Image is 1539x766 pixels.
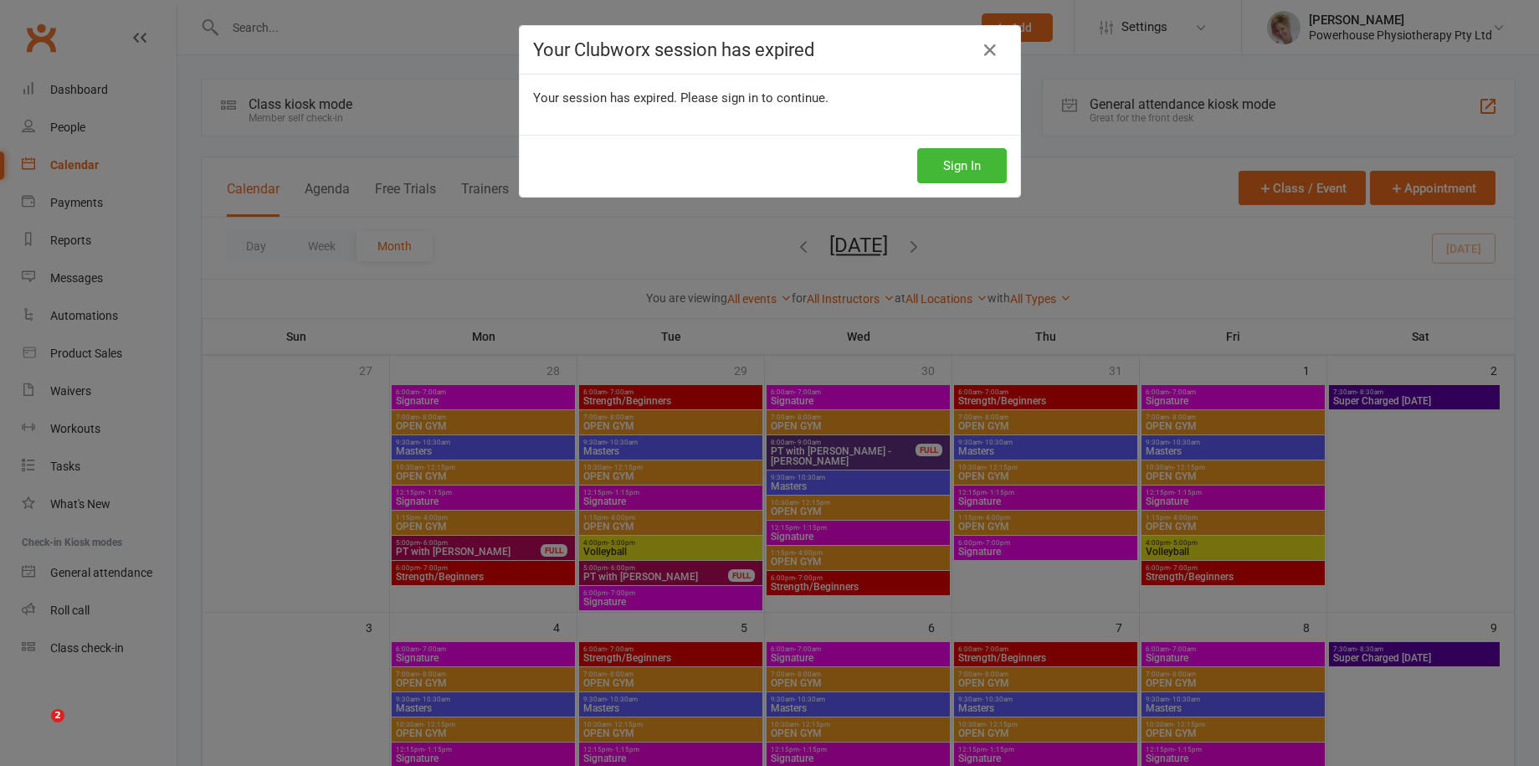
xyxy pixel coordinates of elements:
iframe: Intercom live chat [17,709,57,749]
h4: Your Clubworx session has expired [533,39,1007,60]
span: 2 [51,709,64,722]
button: Sign In [917,148,1007,183]
span: Your session has expired. Please sign in to continue. [533,90,828,105]
a: Close [977,37,1003,64]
